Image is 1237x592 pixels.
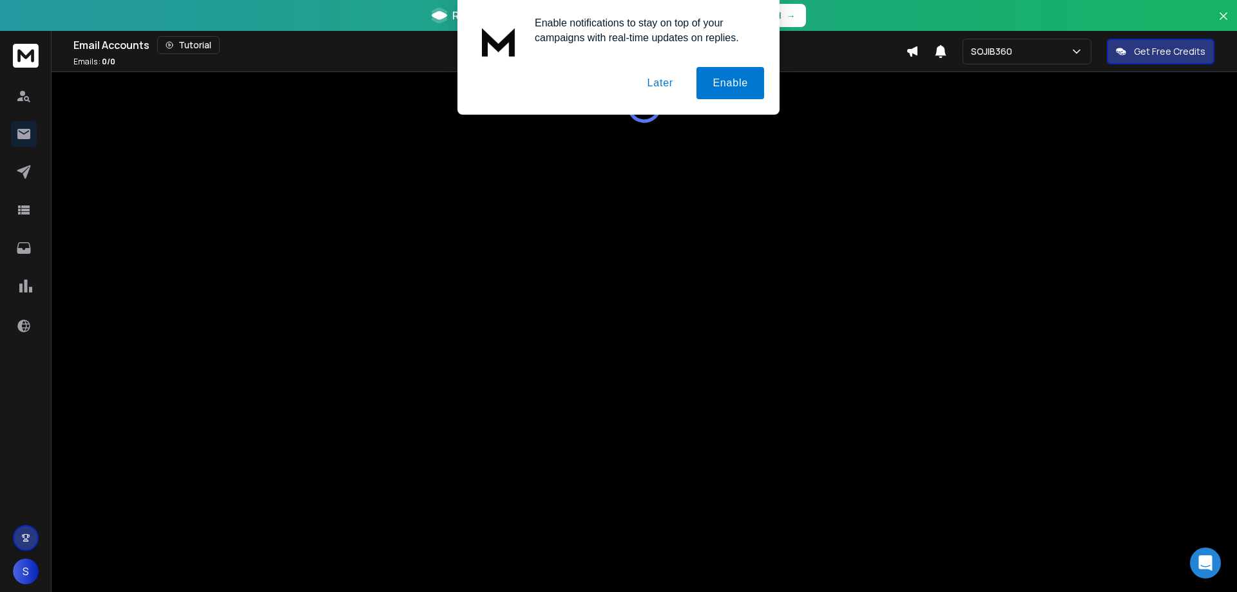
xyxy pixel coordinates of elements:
[1190,548,1221,578] div: Open Intercom Messenger
[13,559,39,584] button: S
[473,15,524,67] img: notification icon
[524,15,764,45] div: Enable notifications to stay on top of your campaigns with real-time updates on replies.
[696,67,764,99] button: Enable
[631,67,689,99] button: Later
